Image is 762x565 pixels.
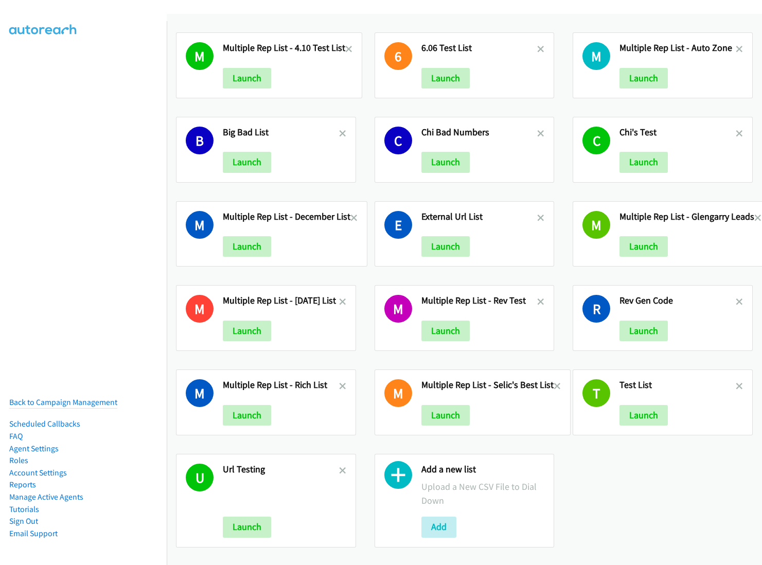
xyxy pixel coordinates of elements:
button: Launch [223,152,271,172]
a: Account Settings [9,468,67,478]
a: Back to Campaign Management [9,397,117,407]
h1: M [384,379,412,407]
h2: Multiple Rep List - Rich List [223,379,339,391]
button: Launch [619,152,668,172]
h2: Add a new list [421,464,545,475]
a: Agent Settings [9,444,59,453]
p: Upload a New CSV File to Dial Down [421,480,545,507]
button: Add [421,517,456,537]
h1: M [186,42,214,70]
button: Launch [223,517,271,537]
h2: Multiple Rep List - Glengarry Leads [619,211,754,223]
h2: Multiple Rep List - [DATE] List [223,295,339,307]
h1: E [384,211,412,239]
h2: Big Bad List [223,127,339,138]
h1: C [384,127,412,154]
h1: C [582,127,610,154]
h2: Test List [619,379,736,391]
h2: External Url List [421,211,538,223]
h2: Multiple Rep List - Selic's Best List [421,379,554,391]
button: Launch [421,68,470,89]
h2: Multiple Rep List - December List [223,211,350,223]
a: Scheduled Callbacks [9,419,80,429]
h1: B [186,127,214,154]
h1: M [582,211,610,239]
button: Launch [421,405,470,426]
h1: R [582,295,610,323]
button: Launch [619,68,668,89]
h1: U [186,464,214,491]
h2: Chi's Test [619,127,736,138]
button: Launch [223,236,271,257]
button: Launch [619,236,668,257]
h2: Chi Bad Numbers [421,127,538,138]
button: Launch [223,68,271,89]
button: Launch [619,405,668,426]
a: Tutorials [9,504,39,514]
h2: Rev Gen Code [619,295,736,307]
h1: M [186,295,214,323]
button: Launch [619,321,668,341]
h1: M [186,379,214,407]
a: Manage Active Agents [9,492,83,502]
button: Launch [421,152,470,172]
a: Email Support [9,528,58,538]
button: Launch [421,236,470,257]
button: Launch [421,321,470,341]
a: Sign Out [9,516,38,526]
h1: M [186,211,214,239]
button: Launch [223,405,271,426]
a: Roles [9,455,28,465]
h1: T [582,379,610,407]
h1: M [384,295,412,323]
h2: Url Testing [223,464,339,475]
h1: 6 [384,42,412,70]
button: Launch [223,321,271,341]
h2: Multiple Rep List - Rev Test [421,295,538,307]
a: FAQ [9,431,23,441]
a: Reports [9,480,36,489]
h2: Multiple Rep List - Auto Zone [619,42,736,54]
h2: Multiple Rep List - 4.10 Test List [223,42,345,54]
h2: 6.06 Test List [421,42,538,54]
h1: M [582,42,610,70]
